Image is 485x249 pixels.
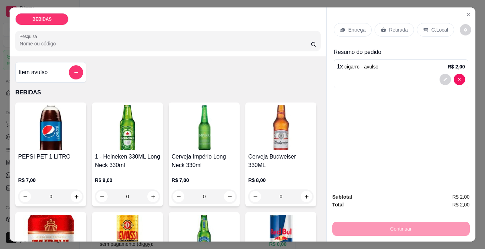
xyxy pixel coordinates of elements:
p: Retirada [389,26,408,33]
h4: 1 - Heineken 330ML Long Neck 330ml [95,153,160,170]
button: increase-product-quantity [224,191,235,202]
p: R$ 2,00 [448,63,465,70]
p: C.Local [431,26,448,33]
p: Resumo do pedido [334,48,468,56]
button: increase-product-quantity [71,191,82,202]
button: increase-product-quantity [301,191,312,202]
p: R$ 9,00 [95,177,160,184]
strong: Total [332,202,344,207]
button: Close [463,9,474,20]
img: product-image [95,105,160,150]
button: decrease-product-quantity [96,191,108,202]
h4: PEPSI PET 1 LITRO [18,153,83,161]
span: cigarro - avulso [344,64,378,70]
img: product-image [18,105,83,150]
label: Pesquisa [20,33,39,39]
strong: Subtotal [332,194,352,200]
p: Entrega [348,26,366,33]
input: Pesquisa [20,40,311,47]
button: add-separate-item [69,65,83,79]
img: product-image [248,105,314,150]
p: R$ 8,00 [248,177,314,184]
span: R$ 2,00 [452,193,470,201]
h4: Item avulso [18,68,48,77]
button: decrease-product-quantity [454,74,465,85]
p: R$ 7,00 [18,177,83,184]
h4: Cerveja Império Long Neck 330ml [171,153,237,170]
button: decrease-product-quantity [440,74,451,85]
button: decrease-product-quantity [20,191,31,202]
p: 1 x [337,62,378,71]
button: decrease-product-quantity [173,191,184,202]
p: BEBIDAS [15,88,320,97]
span: R$ 2,00 [452,201,470,209]
h4: Cerveja Budweiser 330ML [248,153,314,170]
button: increase-product-quantity [147,191,159,202]
button: decrease-product-quantity [250,191,261,202]
button: decrease-product-quantity [460,24,471,35]
img: product-image [171,105,237,150]
p: BEBIDAS [32,16,51,22]
p: R$ 7,00 [171,177,237,184]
